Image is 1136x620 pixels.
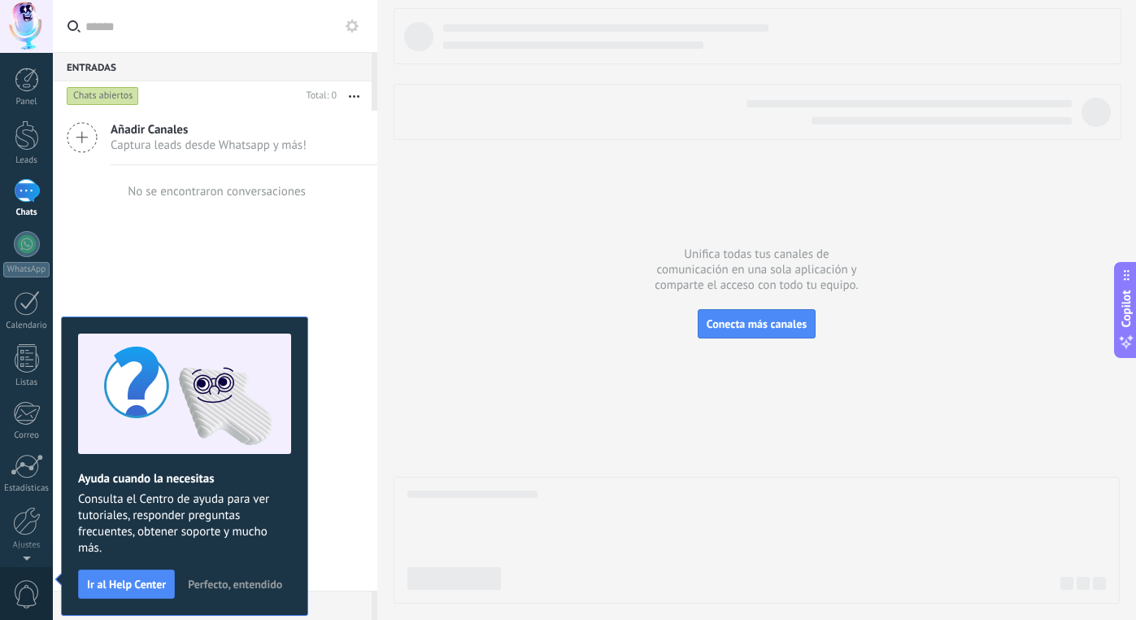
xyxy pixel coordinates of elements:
[111,138,307,153] span: Captura leads desde Whatsapp y más!
[128,184,306,199] div: No se encontraron conversaciones
[3,155,50,166] div: Leads
[3,483,50,494] div: Estadísticas
[188,579,282,590] span: Perfecto, entendido
[78,491,291,557] span: Consulta el Centro de ayuda para ver tutoriales, responder preguntas frecuentes, obtener soporte ...
[3,262,50,277] div: WhatsApp
[111,122,307,138] span: Añadir Canales
[67,86,139,106] div: Chats abiertos
[698,309,816,338] button: Conecta más canales
[78,570,175,599] button: Ir al Help Center
[3,207,50,218] div: Chats
[3,540,50,551] div: Ajustes
[53,52,372,81] div: Entradas
[3,321,50,331] div: Calendario
[3,97,50,107] div: Panel
[707,317,807,331] span: Conecta más canales
[300,88,337,104] div: Total: 0
[3,430,50,441] div: Correo
[181,572,289,596] button: Perfecto, entendido
[3,378,50,388] div: Listas
[1118,290,1134,328] span: Copilot
[78,471,291,487] h2: Ayuda cuando la necesitas
[87,579,166,590] span: Ir al Help Center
